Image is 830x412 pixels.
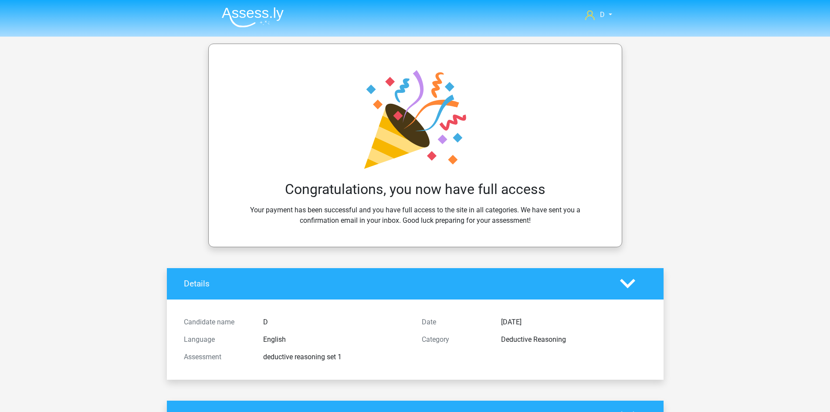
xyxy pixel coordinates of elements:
div: Your payment has been successful and you have full access to the site in all categories. We have ... [230,65,601,225]
h2: Congratulations, you now have full access [233,181,597,197]
a: D [582,10,615,20]
div: [DATE] [495,317,653,327]
div: English [257,334,415,345]
div: Candidate name [177,317,257,327]
span: D [600,10,605,19]
div: Category [415,334,495,345]
div: deductive reasoning set 1 [257,352,415,362]
h4: Details [184,279,607,289]
img: Assessly [222,7,284,27]
div: Deductive Reasoning [495,334,653,345]
div: D [257,317,415,327]
div: Language [177,334,257,345]
div: Assessment [177,352,257,362]
div: Date [415,317,495,327]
